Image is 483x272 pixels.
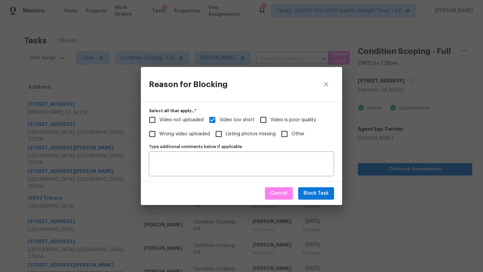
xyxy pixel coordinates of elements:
div: Additional Comments [149,142,334,176]
button: Block Task [298,187,334,200]
label: Select all that apply... [149,109,334,113]
span: Wrong video uploaded [159,131,210,138]
span: Listing photos missing [226,131,276,138]
span: Listing photos missing [212,127,226,141]
span: Other [277,127,291,141]
span: Video is poor quality [256,113,270,127]
span: Video not uploaded [145,113,159,127]
span: Video is poor quality [270,117,316,124]
span: Cancel [270,189,287,198]
span: Video too short [205,113,219,127]
span: Other [291,131,305,138]
span: Block Task [304,189,329,198]
h3: Reason for Blocking [149,80,228,89]
span: Wrong video uploaded [145,127,159,141]
button: Cancel [265,187,293,200]
span: Video too short [219,117,255,124]
label: Type additional comments below if applicable [149,145,334,149]
span: Video not uploaded [159,117,204,124]
button: close [318,76,334,92]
